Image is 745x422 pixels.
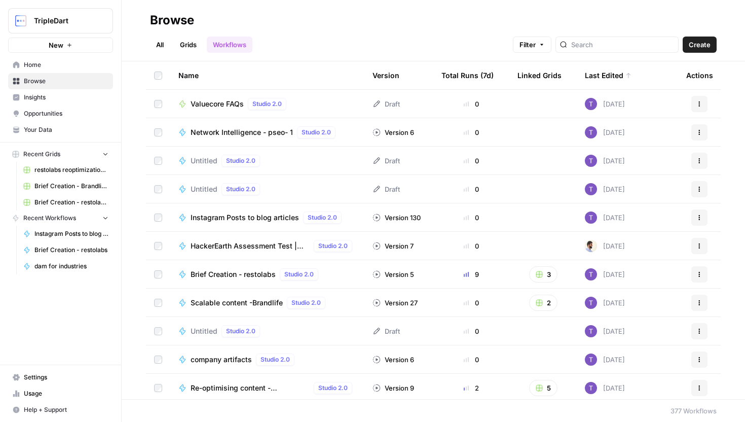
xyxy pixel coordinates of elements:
span: restolabs reoptimizations aug [34,165,108,174]
div: 0 [441,241,501,251]
span: Usage [24,389,108,398]
div: Draft [372,184,400,194]
div: [DATE] [585,354,625,366]
button: Filter [513,37,551,53]
a: dam for industries [19,258,113,274]
a: Brief Creation - Brandlife Grid [19,178,113,194]
div: 0 [441,355,501,365]
div: [DATE] [585,382,625,394]
div: Last Edited [585,61,631,89]
a: UntitledStudio 2.0 [178,183,356,195]
button: Workspace: TripleDart [8,8,113,33]
img: ogabi26qpshj0n8lpzr7tvse760o [585,126,597,138]
span: Network Intelligence - pseo- 1 [191,127,293,137]
span: Studio 2.0 [318,241,348,251]
a: Opportunities [8,105,113,122]
div: 0 [441,99,501,109]
div: Version 6 [372,127,414,137]
div: Total Runs (7d) [441,61,494,89]
img: ykaosv8814szsqn64d2bp9dhkmx9 [585,240,597,252]
span: Filter [519,40,536,50]
a: Usage [8,385,113,402]
span: Instagram Posts to blog articles [191,213,299,223]
div: [DATE] [585,183,625,195]
span: Re-optimising content - RESTOLABS [191,383,310,393]
div: Actions [686,61,713,89]
span: Valuecore FAQs [191,99,244,109]
a: Grids [174,37,203,53]
button: Recent Workflows [8,210,113,226]
a: Brief Creation - restolabs [19,242,113,258]
div: Name [178,61,356,89]
div: 0 [441,156,501,166]
div: [DATE] [585,325,625,337]
a: Scalable content -BrandlifeStudio 2.0 [178,297,356,309]
img: TripleDart Logo [12,12,30,30]
span: Scalable content -Brandlife [191,298,283,308]
button: 2 [529,295,557,311]
span: Your Data [24,125,108,134]
a: Valuecore FAQsStudio 2.0 [178,98,356,110]
div: Version 6 [372,355,414,365]
div: [DATE] [585,98,625,110]
span: Browse [24,77,108,86]
a: Home [8,57,113,73]
img: ogabi26qpshj0n8lpzr7tvse760o [585,98,597,110]
button: Help + Support [8,402,113,418]
span: Studio 2.0 [284,270,314,279]
div: 0 [441,184,501,194]
button: Recent Grids [8,147,113,162]
span: TripleDart [34,16,95,26]
span: Home [24,60,108,69]
img: ogabi26qpshj0n8lpzr7tvse760o [585,354,597,366]
a: Workflows [207,37,252,53]
img: ogabi26qpshj0n8lpzr7tvse760o [585,382,597,394]
div: 2 [441,383,501,393]
img: ogabi26qpshj0n8lpzr7tvse760o [585,183,597,195]
button: New [8,38,113,53]
span: Brief Creation - Brandlife Grid [34,182,108,191]
span: company artifacts [191,355,252,365]
a: company artifactsStudio 2.0 [178,354,356,366]
span: New [49,40,63,50]
span: Studio 2.0 [302,128,331,137]
span: Brief Creation - restolabs [34,245,108,255]
a: Browse [8,73,113,89]
button: 3 [529,266,557,283]
a: Your Data [8,122,113,138]
a: Instagram Posts to blog articlesStudio 2.0 [178,212,356,224]
span: Studio 2.0 [291,298,321,307]
span: dam for industries [34,262,108,271]
a: HackerEarth Assessment Test | FinalStudio 2.0 [178,240,356,252]
span: HackerEarth Assessment Test | Final [191,241,310,251]
button: 5 [529,380,557,396]
div: Draft [372,99,400,109]
img: ogabi26qpshj0n8lpzr7tvse760o [585,268,597,280]
a: Network Intelligence - pseo- 1Studio 2.0 [178,126,356,138]
div: [DATE] [585,297,625,309]
span: Studio 2.0 [252,99,282,109]
img: ogabi26qpshj0n8lpzr7tvse760o [585,325,597,337]
span: Studio 2.0 [226,327,255,336]
a: Instagram Posts to blog articles [19,226,113,242]
div: Draft [372,326,400,336]
div: Draft [372,156,400,166]
span: Recent Grids [23,150,60,159]
div: 377 Workflows [670,406,717,416]
a: Insights [8,89,113,105]
a: restolabs reoptimizations aug [19,162,113,178]
span: Insights [24,93,108,102]
a: Brief Creation - restolabs Grid [19,194,113,210]
img: ogabi26qpshj0n8lpzr7tvse760o [585,155,597,167]
div: Version [372,61,399,89]
div: 0 [441,127,501,137]
a: All [150,37,170,53]
span: Help + Support [24,405,108,414]
div: Linked Grids [517,61,562,89]
span: Brief Creation - restolabs [191,269,276,279]
span: Recent Workflows [23,214,76,223]
img: ogabi26qpshj0n8lpzr7tvse760o [585,212,597,224]
span: Untitled [191,326,217,336]
div: [DATE] [585,240,625,252]
button: Create [683,37,717,53]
